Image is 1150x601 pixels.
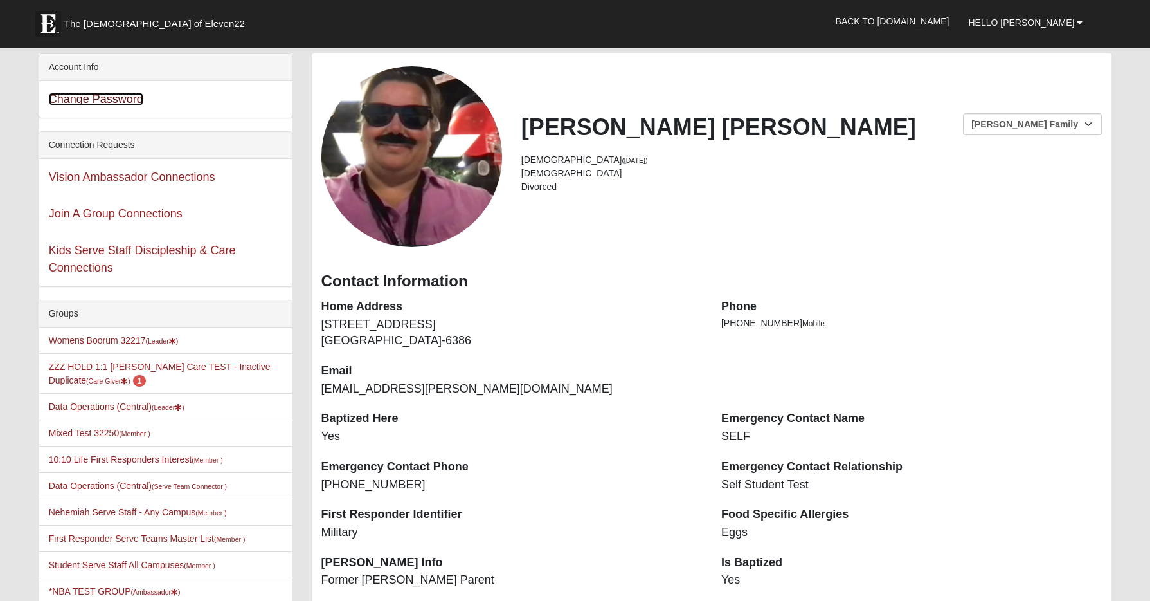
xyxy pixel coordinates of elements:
a: Join A Group Connections [49,207,183,220]
dd: SELF [721,429,1102,445]
a: Change Password [49,93,143,106]
a: The [DEMOGRAPHIC_DATA] of Eleven22 [29,5,286,37]
span: Hello [PERSON_NAME] [968,17,1074,28]
small: (Member ) [184,562,215,569]
dt: Food Specific Allergies [721,506,1102,523]
dt: Is Baptized [721,555,1102,571]
span: The [DEMOGRAPHIC_DATA] of Eleven22 [64,17,245,30]
small: ([DATE]) [622,156,647,164]
li: [DEMOGRAPHIC_DATA] [521,153,1102,167]
dd: [PHONE_NUMBER] [321,477,702,494]
small: (Member ) [214,535,245,543]
dt: Phone [721,299,1102,315]
a: Nehemiah Serve Staff - Any Campus(Member ) [49,507,227,517]
a: First Responder Serve Teams Master List(Member ) [49,533,246,544]
dt: Emergency Contact Phone [321,459,702,476]
a: Vision Ambassador Connections [49,171,215,183]
small: (Member ) [195,509,226,517]
dd: Military [321,524,702,541]
a: Data Operations (Central)(Leader) [49,402,184,412]
dt: [PERSON_NAME] Info [321,555,702,571]
a: 10:10 Life First Responders Interest(Member ) [49,454,223,465]
a: Student Serve Staff All Campuses(Member ) [49,560,215,570]
dd: Yes [721,572,1102,589]
dt: Emergency Contact Name [721,411,1102,427]
span: number of pending members [133,375,147,387]
dt: Emergency Contact Relationship [721,459,1102,476]
dd: [EMAIL_ADDRESS][PERSON_NAME][DOMAIN_NAME] [321,381,702,398]
dd: [STREET_ADDRESS] [GEOGRAPHIC_DATA]-6386 [321,317,702,349]
a: ZZZ HOLD 1:1 [PERSON_NAME] Care TEST - Inactive Duplicate(Care Giver) 1 [49,362,271,385]
dt: First Responder Identifier [321,506,702,523]
h2: [PERSON_NAME] [PERSON_NAME] [521,113,1102,141]
a: Data Operations (Central)(Serve Team Connector ) [49,481,227,491]
small: (Care Giver ) [86,377,130,385]
small: (Member ) [192,456,222,464]
dt: Baptized Here [321,411,702,427]
li: Divorced [521,180,1102,194]
dd: Yes [321,429,702,445]
h3: Contact Information [321,272,1102,291]
img: Eleven22 logo [35,11,61,37]
small: (Member ) [119,430,150,438]
a: Kids Serve Staff Discipleship & Care Connections [49,244,236,274]
dt: Email [321,363,702,380]
div: Groups [39,300,292,328]
small: (Leader ) [145,337,178,345]
a: View Fullsize Photo [321,66,502,247]
a: Mixed Test 32250(Member ) [49,428,150,438]
div: Account Info [39,54,292,81]
li: [PHONE_NUMBER] [721,317,1102,330]
small: (Serve Team Connector ) [152,483,227,490]
dd: Eggs [721,524,1102,541]
a: Back to [DOMAIN_NAME] [826,5,959,37]
a: Hello [PERSON_NAME] [958,6,1092,39]
dd: Former [PERSON_NAME] Parent [321,572,702,589]
span: Mobile [802,319,825,328]
li: [DEMOGRAPHIC_DATA] [521,167,1102,180]
dd: Self Student Test [721,477,1102,494]
small: (Leader ) [152,403,184,411]
dt: Home Address [321,299,702,315]
a: Womens Boorum 32217(Leader) [49,335,178,346]
div: Connection Requests [39,132,292,159]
